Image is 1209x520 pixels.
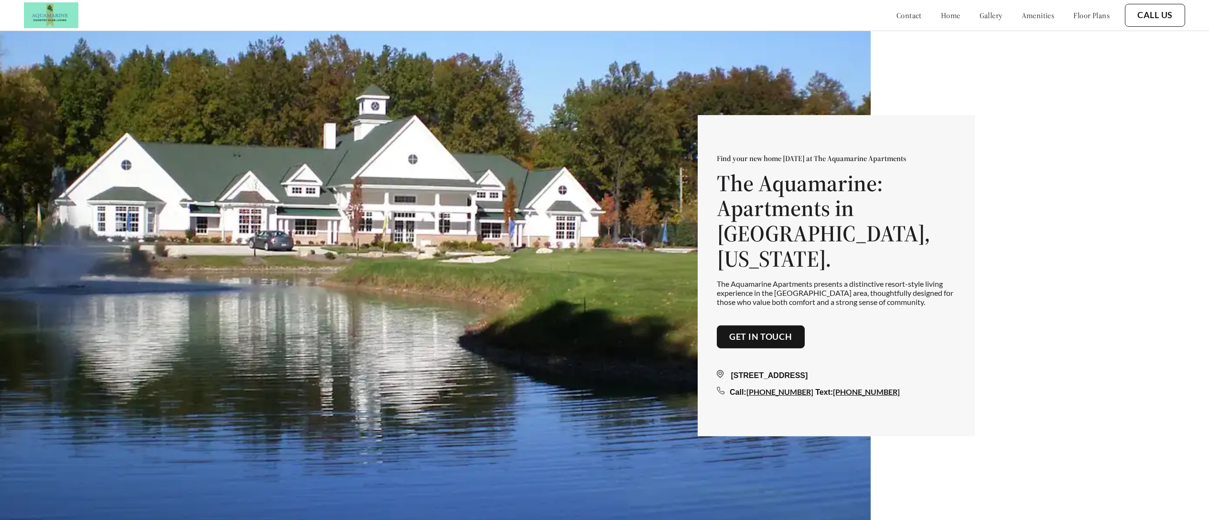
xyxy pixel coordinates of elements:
[1022,11,1055,20] a: amenities
[1073,11,1110,20] a: floor plans
[833,387,900,396] a: [PHONE_NUMBER]
[1125,4,1185,27] button: Call Us
[717,153,956,162] p: Find your new home [DATE] at The Aquamarine Apartments
[980,11,1003,20] a: gallery
[24,2,78,28] img: Company logo
[717,370,956,381] div: [STREET_ADDRESS]
[717,325,805,348] button: Get in touch
[1137,10,1173,21] a: Call Us
[730,388,746,396] span: Call:
[746,387,813,396] a: [PHONE_NUMBER]
[717,170,956,271] h1: The Aquamarine: Apartments in [GEOGRAPHIC_DATA], [US_STATE].
[896,11,922,20] a: contact
[717,279,956,307] p: The Aquamarine Apartments presents a distinctive resort-style living experience in the [GEOGRAPHI...
[941,11,961,20] a: home
[815,388,833,396] span: Text:
[729,332,792,342] a: Get in touch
